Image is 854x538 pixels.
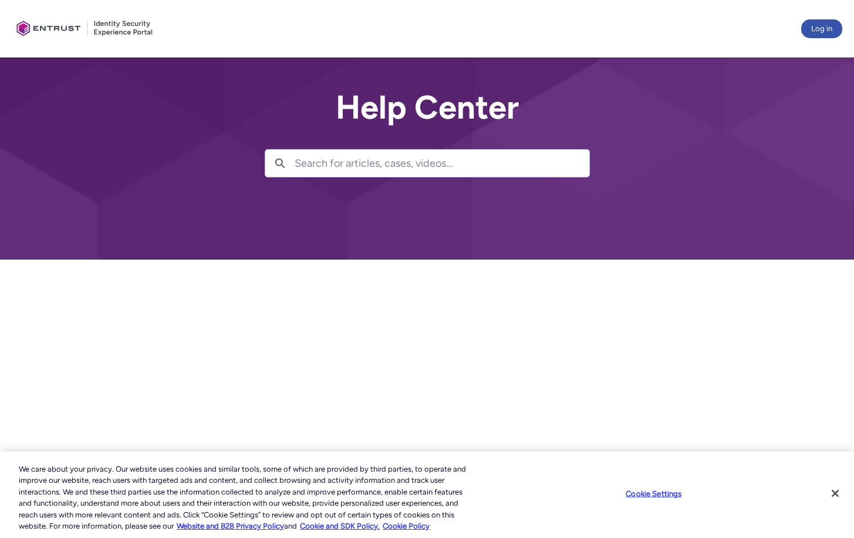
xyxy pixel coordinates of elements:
[617,482,690,506] button: Cookie Settings
[265,150,295,177] button: Search
[801,19,842,38] button: Log in
[822,480,848,506] button: Close
[265,89,590,126] h2: Help Center
[295,150,589,177] input: Search for articles, cases, videos...
[177,522,284,530] a: More information about our cookie policy., opens in a new tab
[19,463,470,532] div: We care about your privacy. Our website uses cookies and similar tools, some of which are provide...
[383,522,430,530] a: Cookie Policy
[300,522,380,530] a: Cookie and SDK Policy.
